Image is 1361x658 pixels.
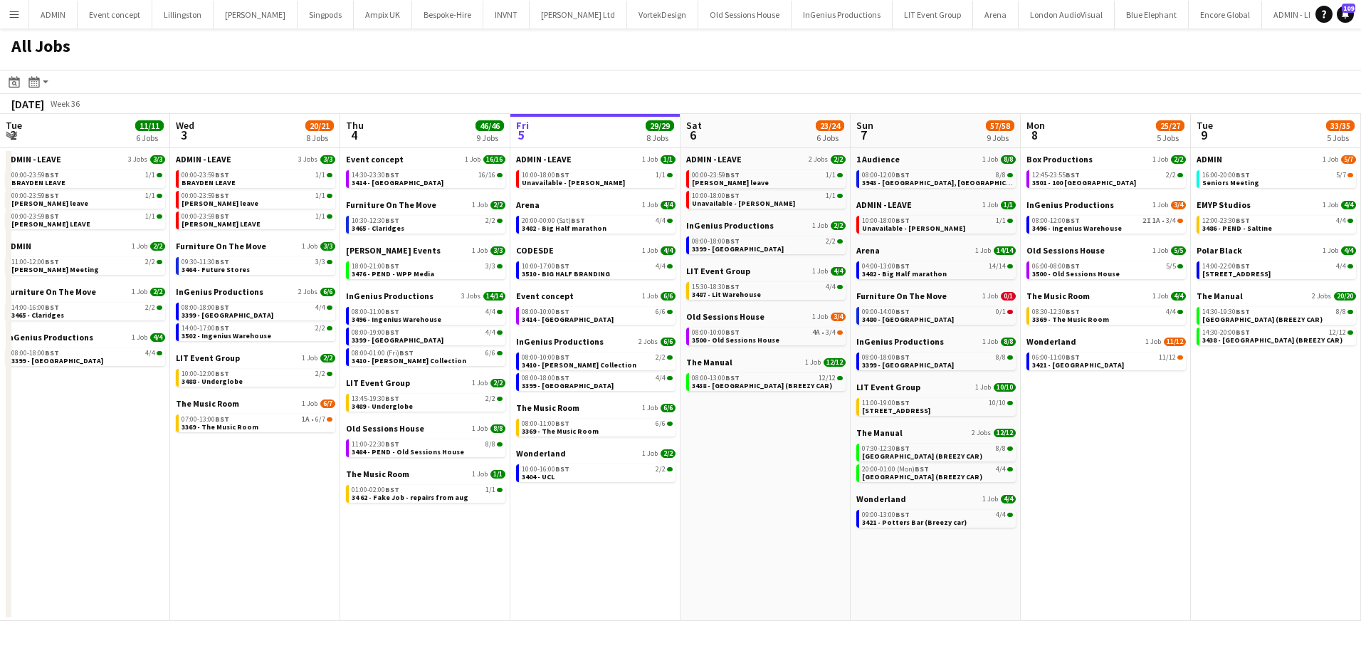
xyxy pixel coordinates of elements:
a: Event concept1 Job6/6 [516,291,676,301]
span: BST [895,261,910,271]
span: BST [555,170,569,179]
span: 3 Jobs [298,155,317,164]
span: 18:00-21:00 [352,263,399,270]
span: 5/7 [1336,172,1346,179]
span: 1 Job [1152,292,1168,301]
a: LIT Event Group1 Job4/4 [686,266,846,276]
a: The Music Room1 Job4/4 [1026,291,1186,301]
span: 3482 - Big Half marathon [862,269,947,278]
span: BST [385,170,399,179]
span: 3487 - Lit Warehouse [692,290,761,299]
span: 1 Job [132,242,147,251]
div: ADMIN - LEAVE1 Job1/110:00-18:00BST1/1Unavailable - [PERSON_NAME] [856,199,1016,245]
a: Furniture On The Move1 Job2/2 [6,286,165,297]
a: Arena1 Job14/14 [856,245,1016,256]
span: 3/3 [320,155,335,164]
span: 14/14 [994,246,1016,255]
span: 1 Job [1152,201,1168,209]
span: ADMIN - LEAVE [856,199,912,210]
a: Polar Black1 Job4/4 [1197,245,1356,256]
a: InGenius Productions3 Jobs14/14 [346,291,505,301]
a: 00:00-23:59BST1/1[PERSON_NAME] leave [182,191,332,207]
span: CODESDE [516,245,554,256]
button: Event concept [78,1,152,28]
div: • [1032,217,1183,224]
span: 4/4 [656,217,666,224]
span: BST [215,191,229,200]
span: BST [45,170,59,179]
span: 20:00-00:00 (Sat) [522,217,585,224]
div: Arena1 Job4/420:00-00:00 (Sat)BST4/43482 - Big Half marathon [516,199,676,245]
a: 10:00-17:00BST4/43510 - BIG HALF BRANDING [522,261,673,278]
span: 06:00-08:00 [1032,263,1080,270]
span: 109 [1342,4,1355,13]
span: 3/3 [150,155,165,164]
span: The Manual [1197,291,1243,301]
span: Helen Smith Events [346,245,441,256]
span: Arena [516,199,540,210]
span: 00:00-23:59 [182,172,229,179]
span: 1 Job [642,155,658,164]
div: Polar Black1 Job4/414:00-22:00BST4/4[STREET_ADDRESS] [1197,245,1356,291]
a: Furniture On The Move1 Job0/1 [856,291,1016,301]
div: Furniture On The Move1 Job3/309:30-11:30BST3/33464 - Future Stores [176,241,335,286]
span: 1 Job [1152,155,1168,164]
span: 00:00-23:59 [182,213,229,220]
span: 09:30-11:30 [182,258,229,266]
a: ADMIN - LEAVE2 Jobs2/2 [686,154,846,164]
div: The Manual2 Jobs20/2014:30-19:30BST8/8[GEOGRAPHIC_DATA] (BREEZY CAR)14:30-20:00BST12/123438 - [GE... [1197,291,1356,348]
div: InGenius Productions2 Jobs6/608:00-18:00BST4/43399 - [GEOGRAPHIC_DATA]14:00-17:00BST2/23502 - Ing... [176,286,335,352]
span: 4/4 [656,263,666,270]
span: 3/3 [315,258,325,266]
span: 14/14 [989,263,1006,270]
span: 1 Job [975,246,991,255]
span: 14:00-22:00 [1202,263,1250,270]
div: Arena1 Job14/1404:00-13:00BST14/143482 - Big Half marathon [856,245,1016,291]
span: BST [1066,170,1080,179]
a: 00:00-23:59BST1/1[PERSON_NAME] LEAVE [182,211,332,228]
span: BST [45,191,59,200]
span: InGenius Productions [1026,199,1114,210]
span: Chris Lane LEAVE [182,219,261,229]
span: 1/1 [315,213,325,220]
button: Arena [973,1,1019,28]
span: 00:00-23:59 [692,172,740,179]
span: Jay Meeting [11,265,99,274]
span: 1 Job [982,292,998,301]
a: ADMIN - LEAVE1 Job1/1 [516,154,676,164]
a: 08:00-12:00BST8/83943 - [GEOGRAPHIC_DATA], [GEOGRAPHIC_DATA] [862,170,1013,187]
span: 2/2 [145,258,155,266]
span: 1/1 [826,192,836,199]
a: Furniture On The Move1 Job3/3 [176,241,335,251]
a: ADMIN - LEAVE3 Jobs3/3 [6,154,165,164]
span: 3/3 [485,263,495,270]
span: BST [1066,216,1080,225]
span: 2I [1142,217,1151,224]
span: 2/2 [1171,155,1186,164]
div: Event concept1 Job16/1614:30-23:30BST16/163414 - [GEOGRAPHIC_DATA] [346,154,505,199]
span: 11:00-12:00 [11,258,59,266]
span: 10:00-18:00 [522,172,569,179]
a: 09:30-11:30BST3/33464 - Future Stores [182,257,332,273]
a: 08:00-12:00BST2I1A•3/43496 - Ingenius Warehouse [1032,216,1183,232]
a: 15:30-18:30BST4/43487 - Lit Warehouse [692,282,843,298]
span: 2/2 [150,242,165,251]
span: 3510 - BIG HALF BRANDING [522,269,610,278]
span: BST [895,170,910,179]
span: BST [45,211,59,221]
span: 3465 - Claridges [352,224,404,233]
span: BST [215,170,229,179]
span: 1 Job [132,288,147,296]
a: 1 Audience1 Job8/8 [856,154,1016,164]
span: 1/1 [661,155,676,164]
span: 4/4 [1341,201,1356,209]
span: 4/4 [1336,263,1346,270]
span: 1A [1152,217,1160,224]
a: 14:00-22:00BST4/4[STREET_ADDRESS] [1202,261,1353,278]
span: 2/2 [490,201,505,209]
span: 1 Job [642,292,658,301]
span: 3 Jobs [461,292,480,301]
button: Ampix UK [354,1,412,28]
div: Furniture On The Move1 Job2/210:30-12:30BST2/23465 - Claridges [346,199,505,245]
div: 1 Audience1 Job8/808:00-12:00BST8/83943 - [GEOGRAPHIC_DATA], [GEOGRAPHIC_DATA] [856,154,1016,199]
